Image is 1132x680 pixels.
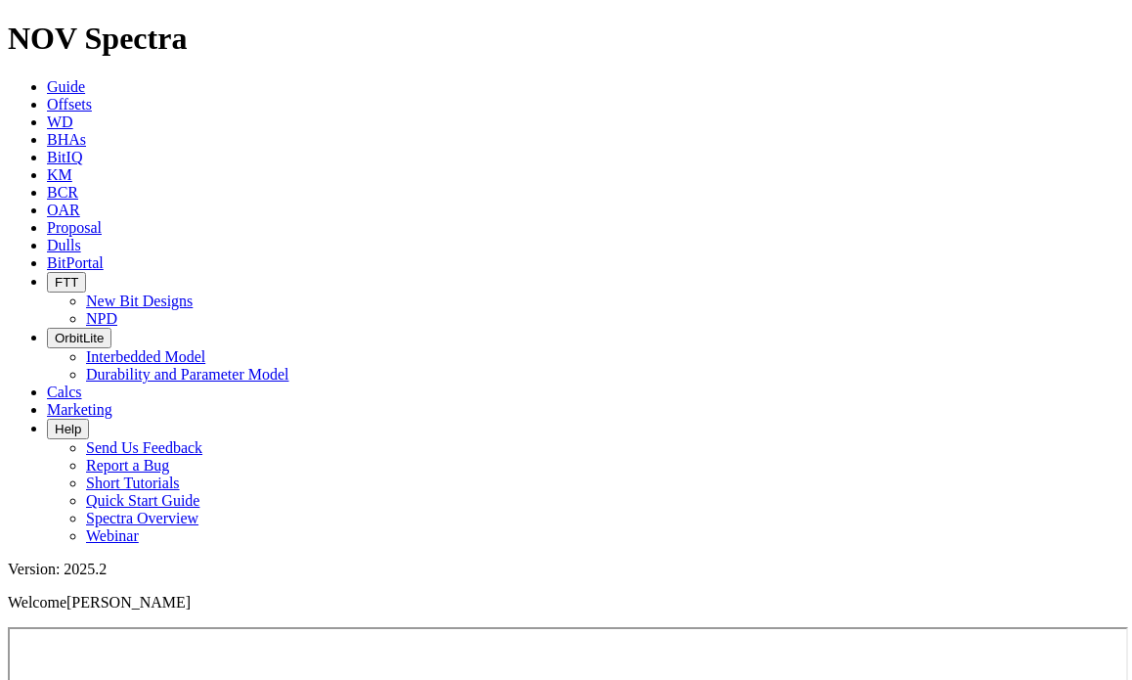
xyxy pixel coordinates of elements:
[86,475,180,491] a: Short Tutorials
[8,21,1124,57] h1: NOV Spectra
[47,328,111,348] button: OrbitLite
[47,184,78,201] a: BCR
[47,166,72,183] a: KM
[47,254,104,271] a: BitPortal
[47,149,82,165] a: BitIQ
[86,439,202,456] a: Send Us Feedback
[47,237,81,253] a: Dulls
[86,457,169,474] a: Report a Bug
[47,401,112,418] a: Marketing
[47,96,92,113] a: Offsets
[55,275,78,290] span: FTT
[86,510,198,526] a: Spectra Overview
[47,202,80,218] a: OAR
[86,366,289,383] a: Durability and Parameter Model
[55,422,81,436] span: Help
[86,527,139,544] a: Webinar
[8,561,1124,578] div: Version: 2025.2
[86,310,117,327] a: NPD
[86,293,193,309] a: New Bit Designs
[47,219,102,236] a: Proposal
[47,78,85,95] a: Guide
[66,594,191,611] span: [PERSON_NAME]
[47,272,86,293] button: FTT
[47,113,73,130] a: WD
[55,331,104,345] span: OrbitLite
[47,131,86,148] a: BHAs
[8,594,1124,612] p: Welcome
[47,384,82,400] a: Calcs
[47,419,89,439] button: Help
[86,348,205,365] a: Interbedded Model
[86,492,199,509] a: Quick Start Guide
